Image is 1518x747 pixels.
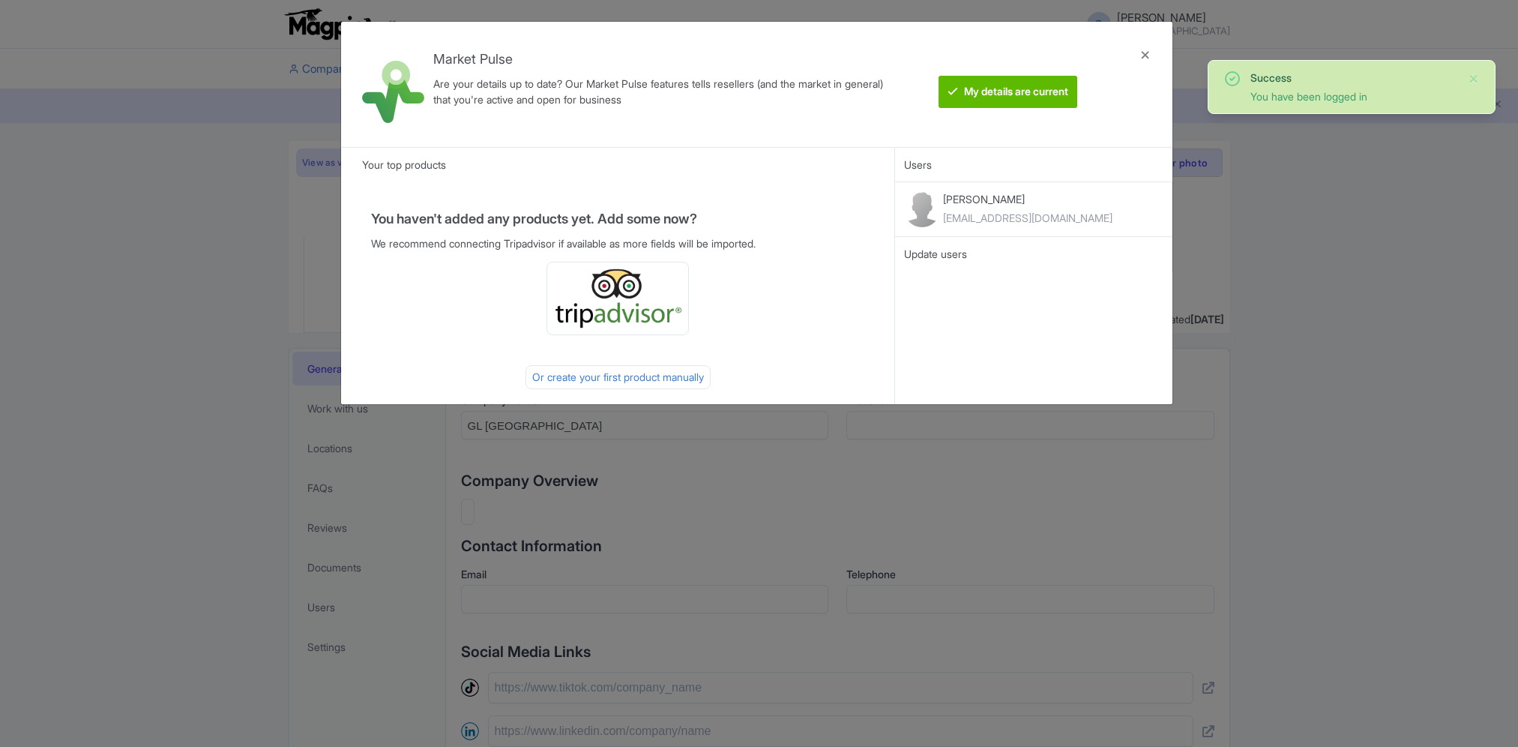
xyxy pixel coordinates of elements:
p: We recommend connecting Tripadvisor if available as more fields will be imported. [371,235,864,251]
btn: My details are current [939,76,1077,108]
div: Update users [904,246,1162,262]
div: Success [1250,70,1456,85]
img: ta_logo-885a1c64328048f2535e39284ba9d771.png [553,268,682,328]
button: Close [1468,70,1480,88]
p: [PERSON_NAME] [943,191,1112,207]
div: Or create your first product manually [525,365,711,389]
h4: You haven't added any products yet. Add some now? [371,211,864,226]
div: Users [895,147,1172,181]
div: [EMAIL_ADDRESS][DOMAIN_NAME] [943,210,1112,226]
img: market_pulse-1-0a5220b3d29e4a0de46fb7534bebe030.svg [362,61,424,123]
h4: Market Pulse [433,52,888,67]
img: contact-b11cc6e953956a0c50a2f97983291f06.png [904,191,940,227]
div: Your top products [341,147,894,181]
div: You have been logged in [1250,88,1456,104]
div: Are your details up to date? Our Market Pulse features tells resellers (and the market in general... [433,76,888,107]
